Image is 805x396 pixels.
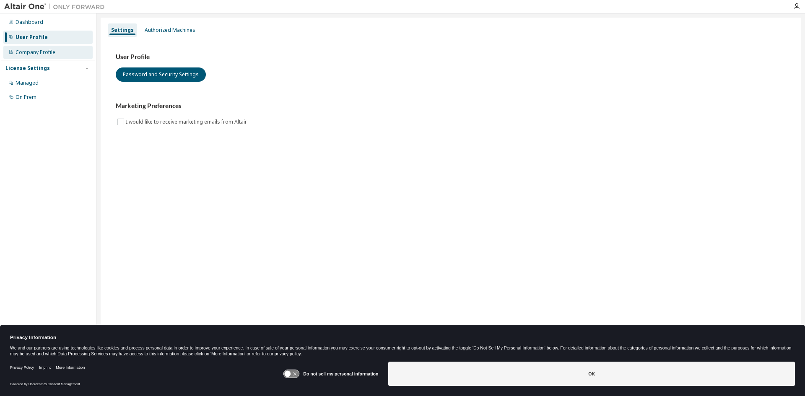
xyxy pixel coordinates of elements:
[126,117,249,127] label: I would like to receive marketing emails from Altair
[116,53,786,61] h3: User Profile
[16,19,43,26] div: Dashboard
[116,67,206,82] button: Password and Security Settings
[4,3,109,11] img: Altair One
[111,27,134,34] div: Settings
[116,102,786,110] h3: Marketing Preferences
[16,94,36,101] div: On Prem
[16,80,39,86] div: Managed
[16,49,55,56] div: Company Profile
[5,65,50,72] div: License Settings
[145,27,195,34] div: Authorized Machines
[16,34,48,41] div: User Profile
